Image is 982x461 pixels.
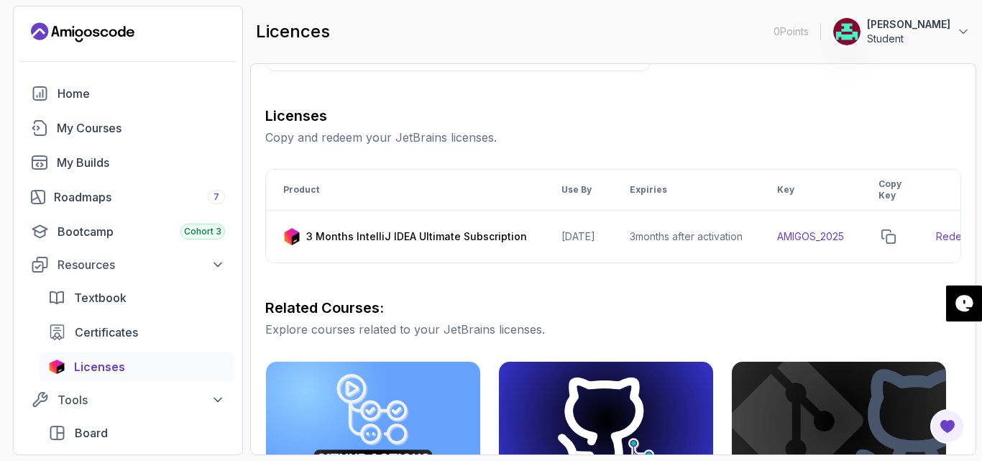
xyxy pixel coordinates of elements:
[58,391,225,408] div: Tools
[833,18,861,45] img: user profile image
[74,289,127,306] span: Textbook
[22,387,234,413] button: Tools
[40,318,234,347] a: certificates
[612,211,760,263] td: 3 months after activation
[57,119,225,137] div: My Courses
[544,211,612,263] td: [DATE]
[22,217,234,246] a: bootcamp
[54,188,225,206] div: Roadmaps
[774,24,809,39] p: 0 Points
[184,226,221,237] span: Cohort 3
[265,129,961,146] p: Copy and redeem your JetBrains licenses.
[760,211,861,263] td: AMIGOS_2025
[40,419,234,447] a: board
[74,358,125,375] span: Licenses
[57,154,225,171] div: My Builds
[760,170,861,211] th: Key
[832,17,970,46] button: user profile image[PERSON_NAME]Student
[58,223,225,240] div: Bootcamp
[265,321,961,338] p: Explore courses related to your JetBrains licenses.
[48,360,65,374] img: jetbrains icon
[40,352,234,381] a: licenses
[256,20,330,43] h2: licences
[878,227,899,247] button: copy-button
[58,85,225,102] div: Home
[22,252,234,278] button: Resources
[861,170,919,211] th: Copy Key
[266,170,544,211] th: Product
[214,191,219,203] span: 7
[22,114,234,142] a: courses
[75,324,138,341] span: Certificates
[612,170,760,211] th: Expiries
[936,229,976,244] a: Redeem
[306,229,527,244] p: 3 Months IntelliJ IDEA Ultimate Subscription
[867,17,950,32] p: [PERSON_NAME]
[867,32,950,46] p: Student
[544,170,612,211] th: Use By
[22,148,234,177] a: builds
[40,283,234,312] a: textbook
[265,298,961,318] h3: Related Courses:
[22,183,234,211] a: roadmaps
[930,409,965,444] button: Open Feedback Button
[58,256,225,273] div: Resources
[22,79,234,108] a: home
[75,424,108,442] span: Board
[283,228,300,245] img: jetbrains icon
[265,106,961,126] h3: Licenses
[31,21,134,44] a: Landing page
